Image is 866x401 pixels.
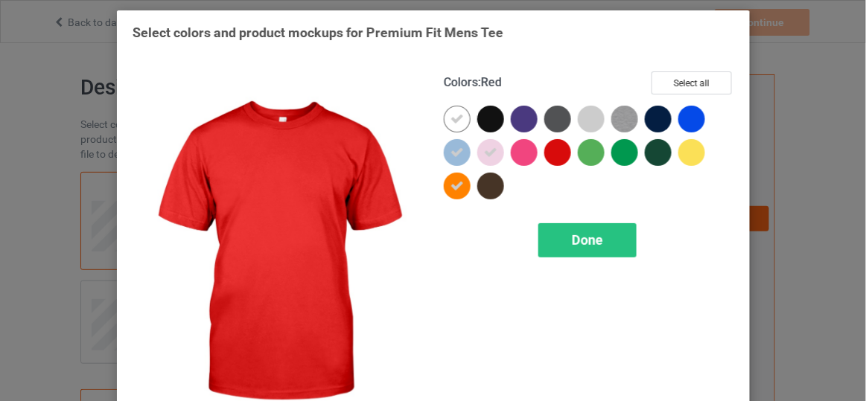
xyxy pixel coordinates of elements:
span: Red [481,75,502,89]
h4: : [444,75,502,91]
span: Colors [444,75,478,89]
span: Done [571,232,602,248]
span: Select colors and product mockups for Premium Fit Mens Tee [133,25,503,40]
img: heather_texture.png [611,106,638,132]
button: Select all [652,71,732,94]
